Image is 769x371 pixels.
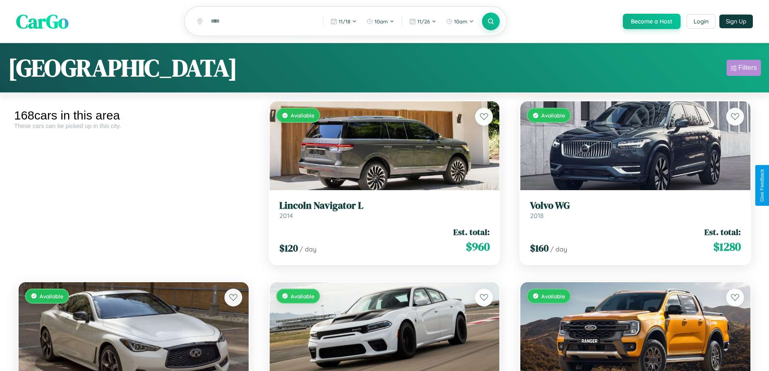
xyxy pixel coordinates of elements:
[279,241,298,255] span: $ 120
[417,18,430,25] span: 11 / 26
[541,112,565,119] span: Available
[14,122,253,129] div: These cars can be picked up in this city.
[291,293,314,300] span: Available
[713,239,741,255] span: $ 1280
[279,200,490,212] h3: Lincoln Navigator L
[687,14,715,29] button: Login
[279,200,490,220] a: Lincoln Navigator L2014
[327,15,361,28] button: 11/18
[727,60,761,76] button: Filters
[362,15,398,28] button: 10am
[291,112,314,119] span: Available
[405,15,440,28] button: 11/26
[759,169,765,202] div: Give Feedback
[623,14,681,29] button: Become a Host
[16,8,69,35] span: CarGo
[530,200,741,212] h3: Volvo WG
[279,212,293,220] span: 2014
[530,241,549,255] span: $ 160
[550,245,567,253] span: / day
[738,64,757,72] div: Filters
[442,15,478,28] button: 10am
[454,18,467,25] span: 10am
[453,226,490,238] span: Est. total:
[375,18,388,25] span: 10am
[466,239,490,255] span: $ 960
[530,212,544,220] span: 2018
[704,226,741,238] span: Est. total:
[541,293,565,300] span: Available
[14,109,253,122] div: 168 cars in this area
[339,18,350,25] span: 11 / 18
[8,51,237,84] h1: [GEOGRAPHIC_DATA]
[300,245,316,253] span: / day
[719,15,753,28] button: Sign Up
[40,293,63,300] span: Available
[530,200,741,220] a: Volvo WG2018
